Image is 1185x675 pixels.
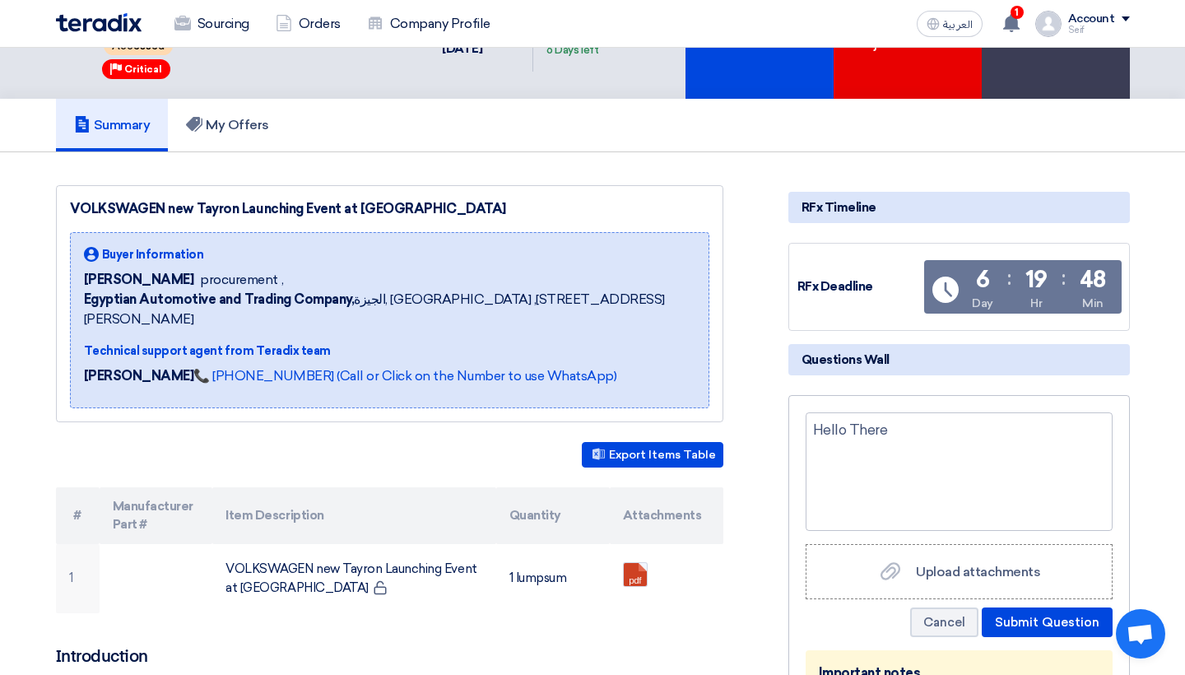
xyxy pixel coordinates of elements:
th: Attachments [610,487,723,544]
span: الجيزة, [GEOGRAPHIC_DATA] ,[STREET_ADDRESS][PERSON_NAME] [84,290,695,329]
span: [PERSON_NAME] [84,270,194,290]
div: VOLKSWAGEN new Tayron Launching Event at [GEOGRAPHIC_DATA] [70,199,709,219]
a: My Offers [168,99,287,151]
div: Min [1082,295,1104,312]
button: Export Items Table [582,442,723,468]
a: Orders [263,6,354,42]
th: Item Description [212,487,496,544]
td: 1 [56,544,100,613]
a: Summary [56,99,169,151]
div: 19 [1025,268,1048,291]
button: العربية [917,11,983,37]
img: Teradix logo [56,13,142,32]
div: Seif [1068,26,1130,35]
div: Day [972,295,993,312]
div: : [1007,263,1011,293]
td: 1 lumpsum [496,544,610,613]
b: Egyptian Automotive and Trading Company, [84,291,355,307]
div: Hr [1030,295,1042,312]
a: Tayron_Launch_EventV_1755762186123.pdf [624,563,755,662]
div: Technical support agent from Teradix team [84,342,695,360]
h5: My Offers [186,117,269,133]
button: Cancel [910,607,978,637]
a: 📞 [PHONE_NUMBER] (Call or Click on the Number to use WhatsApp) [193,368,616,384]
td: VOLKSWAGEN new Tayron Launching Event at [GEOGRAPHIC_DATA] [212,544,496,613]
div: Account [1068,12,1115,26]
span: العربية [943,19,973,30]
div: 48 [1080,268,1106,291]
div: 6 [976,268,990,291]
th: Manufacturer Part # [100,487,213,544]
div: 6 Days left [546,42,598,58]
div: Ask a question here... [806,412,1113,531]
th: # [56,487,100,544]
span: Questions Wall [802,351,890,369]
span: Buyer Information [102,246,204,263]
div: RFx Timeline [788,192,1130,223]
div: [DATE] [442,40,519,58]
span: Upload attachments [916,564,1040,580]
h5: Summary [74,117,151,133]
a: Open chat [1116,609,1165,659]
button: Submit Question [982,607,1113,637]
div: : [1062,263,1066,293]
span: Critical [124,63,162,75]
strong: [PERSON_NAME] [84,368,194,384]
a: Company Profile [354,6,504,42]
a: Sourcing [161,6,263,42]
img: profile_test.png [1035,11,1062,37]
span: procurement , [200,270,283,290]
div: RFx Deadline [797,277,921,296]
th: Quantity [496,487,610,544]
span: 1 [1011,6,1024,19]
